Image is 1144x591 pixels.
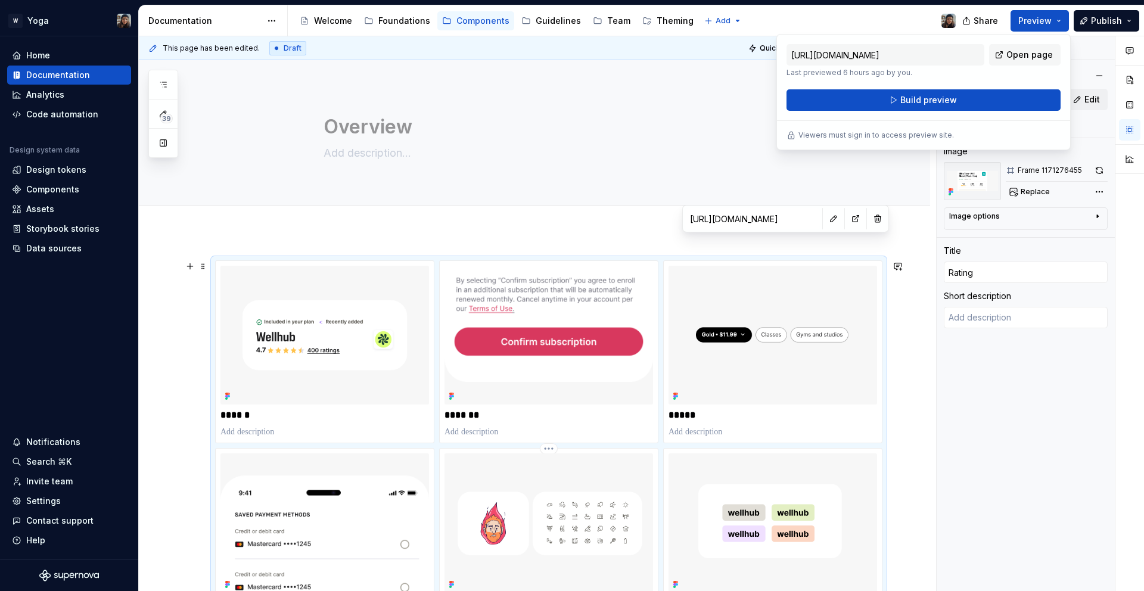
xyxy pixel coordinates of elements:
span: Edit [1084,94,1100,105]
a: Invite team [7,472,131,491]
div: Foundations [378,15,430,27]
span: Replace [1021,187,1050,197]
div: Guidelines [536,15,581,27]
button: Replace [1006,183,1055,200]
button: Help [7,531,131,550]
span: Draft [284,43,301,53]
div: Search ⌘K [26,456,71,468]
div: Notifications [26,436,80,448]
button: Build preview [786,89,1061,111]
a: Open page [989,44,1061,66]
span: Quick preview [760,43,811,53]
div: Data sources [26,242,82,254]
input: Add title [944,262,1108,283]
div: Assets [26,203,54,215]
svg: Supernova Logo [39,570,99,581]
button: Add [701,13,745,29]
div: Short description [944,290,1011,302]
a: Welcome [295,11,357,30]
div: Analytics [26,89,64,101]
div: Components [26,183,79,195]
div: Image options [949,211,1000,221]
button: Image options [949,211,1102,226]
div: Page tree [295,9,698,33]
p: Last previewed 6 hours ago by you. [786,68,984,77]
div: Image [944,145,968,157]
button: Publish [1074,10,1139,32]
a: Code automation [7,105,131,124]
div: Code automation [26,108,98,120]
a: Assets [7,200,131,219]
div: Welcome [314,15,352,27]
button: Edit [1067,89,1108,110]
textarea: Overview [321,113,772,141]
a: Storybook stories [7,219,131,238]
div: Help [26,534,45,546]
div: Design system data [10,145,80,155]
a: Guidelines [517,11,586,30]
span: Open page [1006,49,1053,61]
a: Theming [638,11,698,30]
div: Invite team [26,475,73,487]
a: Foundations [359,11,435,30]
div: Documentation [148,15,261,27]
button: Contact support [7,511,131,530]
span: 39 [160,114,173,123]
span: Share [974,15,998,27]
button: Preview [1011,10,1069,32]
div: Settings [26,495,61,507]
img: Larissa Matos [941,14,956,28]
img: 6e43fadf-38bc-4a10-95e6-de2e705e8629.png [944,162,1001,200]
a: Data sources [7,239,131,258]
span: Build preview [900,94,957,106]
a: Team [588,11,635,30]
div: Design tokens [26,164,86,176]
div: Team [607,15,630,27]
div: Documentation [26,69,90,81]
div: Home [26,49,50,61]
button: Quick preview [745,40,816,57]
button: WYogaLarissa Matos [2,8,136,33]
a: Components [437,11,514,30]
p: Viewers must sign in to access preview site. [798,130,954,140]
span: Publish [1091,15,1122,27]
span: Add [716,16,730,26]
a: Analytics [7,85,131,104]
div: Components [456,15,509,27]
a: Components [7,180,131,199]
button: Search ⌘K [7,452,131,471]
div: Theming [657,15,694,27]
span: Preview [1018,15,1052,27]
button: Share [956,10,1006,32]
div: Storybook stories [26,223,100,235]
a: Settings [7,492,131,511]
span: This page has been edited. [163,43,260,53]
div: Contact support [26,515,94,527]
div: Frame 1171276455 [1018,166,1082,175]
a: Design tokens [7,160,131,179]
a: Home [7,46,131,65]
a: Documentation [7,66,131,85]
button: Notifications [7,433,131,452]
div: W [8,14,23,28]
img: Larissa Matos [117,14,131,28]
div: Title [944,245,961,257]
div: Yoga [27,15,49,27]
